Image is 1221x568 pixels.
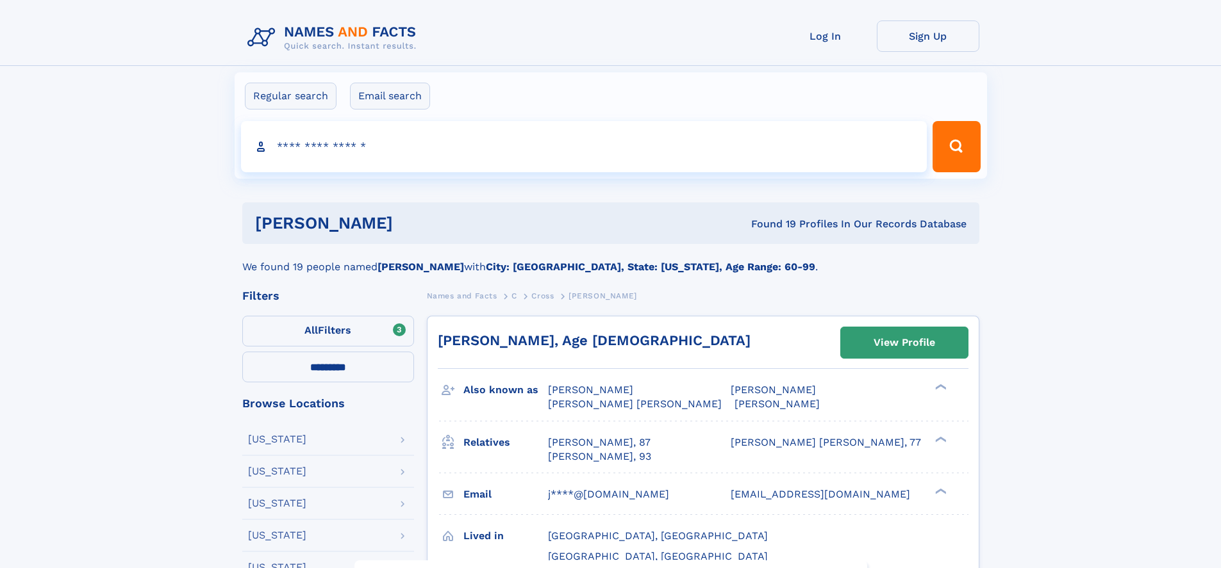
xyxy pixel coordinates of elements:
[548,450,651,464] a: [PERSON_NAME], 93
[241,121,927,172] input: search input
[304,324,318,336] span: All
[548,435,651,450] a: [PERSON_NAME], 87
[463,525,548,547] h3: Lived in
[841,327,968,358] a: View Profile
[511,288,517,304] a: C
[874,328,935,357] div: View Profile
[731,435,921,450] a: [PERSON_NAME] [PERSON_NAME], 77
[248,434,306,444] div: [US_STATE]
[378,261,464,273] b: [PERSON_NAME]
[932,435,947,443] div: ❯
[463,483,548,505] h3: Email
[427,288,497,304] a: Names and Facts
[255,215,572,231] h1: [PERSON_NAME]
[463,379,548,401] h3: Also known as
[242,290,414,302] div: Filters
[731,488,910,500] span: [EMAIL_ADDRESS][DOMAIN_NAME]
[731,384,816,396] span: [PERSON_NAME]
[463,432,548,453] h3: Relatives
[242,244,979,275] div: We found 19 people named with .
[350,83,430,110] label: Email search
[548,550,768,562] span: [GEOGRAPHIC_DATA], [GEOGRAPHIC_DATA]
[248,530,306,540] div: [US_STATE]
[932,383,947,391] div: ❯
[242,20,427,55] img: Logo Names and Facts
[735,398,820,410] span: [PERSON_NAME]
[774,20,877,52] a: Log In
[569,291,637,300] span: [PERSON_NAME]
[548,384,633,396] span: [PERSON_NAME]
[248,498,306,508] div: [US_STATE]
[531,288,554,304] a: Cross
[531,291,554,300] span: Cross
[245,83,336,110] label: Regular search
[242,398,414,409] div: Browse Locations
[486,261,815,273] b: City: [GEOGRAPHIC_DATA], State: [US_STATE], Age Range: 60-99
[877,20,979,52] a: Sign Up
[248,466,306,476] div: [US_STATE]
[572,217,967,231] div: Found 19 Profiles In Our Records Database
[242,316,414,346] label: Filters
[438,332,751,348] a: [PERSON_NAME], Age [DEMOGRAPHIC_DATA]
[932,487,947,495] div: ❯
[511,291,517,300] span: C
[933,121,980,172] button: Search Button
[548,398,722,410] span: [PERSON_NAME] [PERSON_NAME]
[548,530,768,542] span: [GEOGRAPHIC_DATA], [GEOGRAPHIC_DATA]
